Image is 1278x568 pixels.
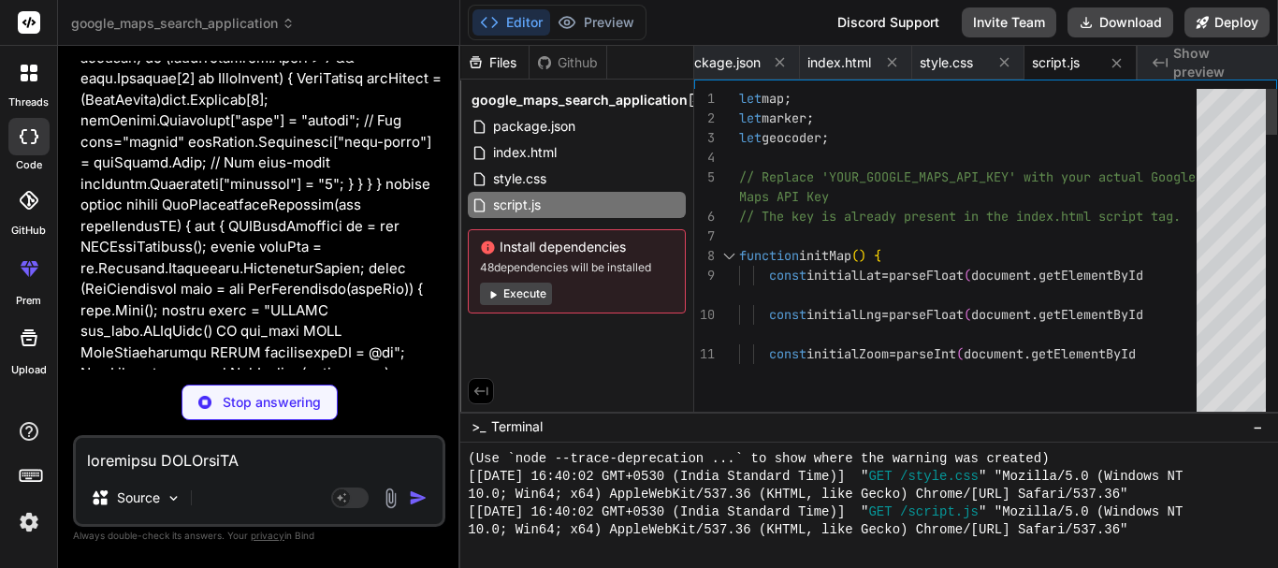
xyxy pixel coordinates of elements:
span: initialLat [806,267,881,284]
p: Source [117,488,160,507]
span: . [1031,306,1038,323]
div: 4 [694,148,715,167]
span: document [964,345,1024,362]
button: Preview [550,9,642,36]
span: getElementById [1031,345,1136,362]
span: [[DATE] 16:40:02 GMT+0530 (India Standard Time)] " [468,503,868,521]
button: − [1249,412,1267,442]
label: code [16,157,42,173]
span: // The key is already present in the index.html sc [739,208,1113,225]
span: GET [868,468,892,486]
span: ; [806,109,814,126]
div: 9 [694,266,715,285]
span: = [889,345,896,362]
span: let [739,129,762,146]
span: style.css [491,167,548,190]
span: ript tag. [1113,208,1181,225]
div: Files [460,53,529,72]
span: ( [964,267,971,284]
span: (Use `node --trace-deprecation ...` to show where the warning was created) [468,450,1049,468]
div: 10 [694,305,715,325]
button: Download [1067,7,1173,37]
div: 2 [694,109,715,128]
div: 6 [694,207,715,226]
span: Show preview [1173,44,1263,81]
img: Pick Models [166,490,182,506]
span: { [874,247,881,264]
span: 10.0; Win64; x64) AppleWebKit/537.36 (KHTML, like Gecko) Chrome/[URL] Safari/537.36" [468,521,1127,539]
span: getElementById [1038,267,1143,284]
span: style.css [920,53,973,72]
label: threads [8,95,49,110]
span: ( [956,345,964,362]
span: initMap [799,247,851,264]
div: 1 [694,89,715,109]
span: script.js [491,194,543,216]
div: Click to collapse the range. [717,246,741,266]
div: Github [530,53,606,72]
span: " "Mozilla/5.0 (Windows NT [979,503,1183,521]
span: /style.css [900,468,979,486]
span: 48 dependencies will be installed [480,260,674,275]
span: ; [821,129,829,146]
button: Deploy [1184,7,1270,37]
p: Stop answering [223,393,321,412]
span: // Replace 'YOUR_GOOGLE_MAPS_API_KEY' with your ac [739,168,1113,185]
button: Execute [480,283,552,305]
span: tual Google [1113,168,1196,185]
span: getElementById [1038,306,1143,323]
span: ) [859,247,866,264]
label: prem [16,293,41,309]
span: − [1253,417,1263,436]
span: . [1024,345,1031,362]
label: GitHub [11,223,46,239]
span: ; [784,90,791,107]
button: Invite Team [962,7,1056,37]
span: package.json [491,115,577,138]
button: Editor [472,9,550,36]
span: document [971,267,1031,284]
span: parseFloat [889,267,964,284]
span: Terminal [491,417,543,436]
span: marker [762,109,806,126]
span: index.html [807,53,871,72]
span: let [739,90,762,107]
span: >_ [472,417,486,436]
span: ( [964,306,971,323]
span: const [769,306,806,323]
span: ( [851,247,859,264]
span: " "Mozilla/5.0 (Windows NT [979,468,1183,486]
span: initialZoom [806,345,889,362]
span: parseFloat [889,306,964,323]
img: icon [409,488,428,507]
span: [[DATE] 16:40:02 GMT+0530 (India Standard Time)] " [468,468,868,486]
span: = [881,306,889,323]
span: = [881,267,889,284]
div: Discord Support [826,7,951,37]
span: google_maps_search_application [71,14,295,33]
p: Always double-check its answers. Your in Bind [73,527,445,545]
span: GET [868,503,892,521]
span: geocoder [762,129,821,146]
span: const [769,345,806,362]
span: function [739,247,799,264]
span: 10.0; Win64; x64) AppleWebKit/537.36 (KHTML, like Gecko) Chrome/[URL] Safari/537.36" [468,486,1127,503]
span: package.json [678,53,761,72]
span: let [739,109,762,126]
div: 5 [694,167,715,187]
div: 7 [694,226,715,246]
div: 8 [694,246,715,266]
span: google_maps_search_application [472,91,688,109]
span: . [1031,267,1038,284]
span: initialLng [806,306,881,323]
span: index.html [491,141,559,164]
div: 3 [694,128,715,148]
label: Upload [11,362,47,378]
span: /script.js [900,503,979,521]
span: privacy [251,530,284,541]
img: settings [13,506,45,538]
img: attachment [380,488,401,509]
span: map [762,90,784,107]
span: const [769,267,806,284]
span: Install dependencies [480,238,674,256]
